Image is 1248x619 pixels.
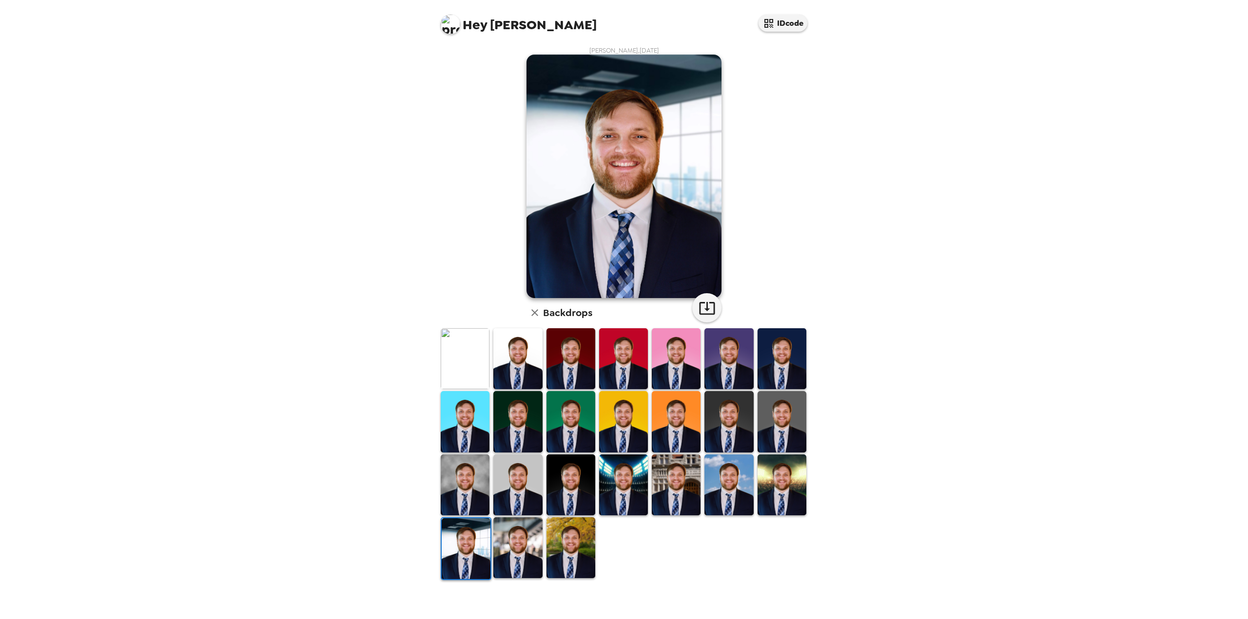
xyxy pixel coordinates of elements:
span: [PERSON_NAME] [441,10,597,32]
img: profile pic [441,15,460,34]
span: [PERSON_NAME] , [DATE] [589,46,659,55]
h6: Backdrops [543,305,592,320]
button: IDcode [759,15,807,32]
span: Hey [463,16,487,34]
img: user [526,55,721,298]
img: Original [441,328,489,389]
